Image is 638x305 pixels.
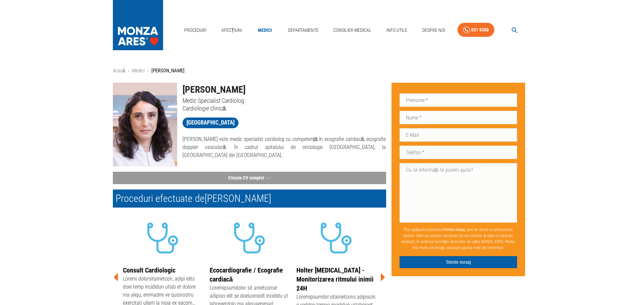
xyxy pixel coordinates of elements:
[420,23,448,37] a: Despre Noi
[400,224,517,253] p: Prin apăsarea butonului , sunt de acord cu prelucrarea datelor mele cu caracter personal (ce pot ...
[442,227,465,232] b: Trimite mesaj
[183,118,238,128] a: [GEOGRAPHIC_DATA]
[113,172,386,184] button: Citește CV complet
[384,23,410,37] a: Info Utile
[296,266,373,292] a: Holter [MEDICAL_DATA] - Monitorizarea ritmului inimii 24H
[151,67,185,75] p: [PERSON_NAME]
[183,119,238,127] span: [GEOGRAPHIC_DATA]
[183,104,386,112] p: Cardiologie clinică
[132,68,145,74] a: Medici
[285,23,321,37] a: Departamente
[183,135,386,159] p: [PERSON_NAME] este medic specialist cardiolog cu competență în ecografie cardiacă, ecografie dopp...
[400,256,517,269] button: Trimite mesaj
[331,23,374,37] a: Consilier Medical
[183,83,386,97] h1: [PERSON_NAME]
[113,189,386,208] h2: Proceduri efectuate de [PERSON_NAME]
[254,23,276,37] a: Medici
[147,67,149,75] li: ›
[210,266,283,283] a: Ecocardiografie / Ecografie cardiacă
[183,97,386,104] p: Medic Specialist Cardiolog
[113,83,177,166] img: Dr. Lila Martin
[457,23,494,37] a: 031 9300
[113,68,125,74] a: Acasă
[182,23,209,37] a: Proceduri
[128,67,129,75] li: ›
[123,266,175,274] a: Consult Cardiologic
[471,26,489,34] div: 031 9300
[219,23,245,37] a: Afecțiuni
[113,67,525,75] nav: breadcrumb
